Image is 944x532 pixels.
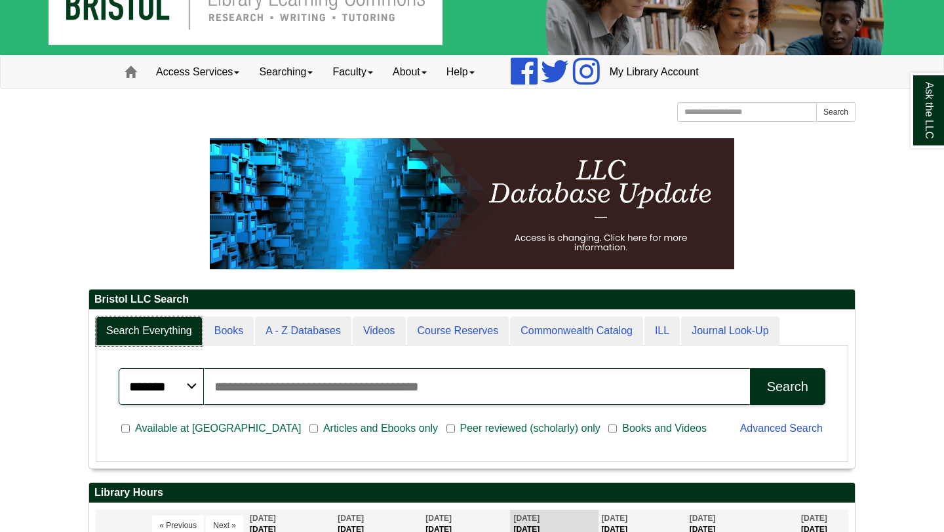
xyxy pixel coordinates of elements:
[383,56,437,88] a: About
[750,368,825,405] button: Search
[121,423,130,434] input: Available at [GEOGRAPHIC_DATA]
[89,290,855,310] h2: Bristol LLC Search
[204,316,254,346] a: Books
[455,421,606,436] span: Peer reviewed (scholarly) only
[353,316,406,346] a: Videos
[146,56,249,88] a: Access Services
[617,421,712,436] span: Books and Videos
[323,56,383,88] a: Faculty
[801,514,827,523] span: [DATE]
[437,56,484,88] a: Help
[816,102,855,122] button: Search
[644,316,680,346] a: ILL
[318,421,443,436] span: Articles and Ebooks only
[210,138,734,269] img: HTML tutorial
[600,56,709,88] a: My Library Account
[446,423,455,434] input: Peer reviewed (scholarly) only
[338,514,364,523] span: [DATE]
[513,514,540,523] span: [DATE]
[249,56,323,88] a: Searching
[309,423,318,434] input: Articles and Ebooks only
[767,379,808,394] div: Search
[608,423,617,434] input: Books and Videos
[96,316,203,346] a: Search Everything
[510,316,643,346] a: Commonwealth Catalog
[250,514,276,523] span: [DATE]
[690,514,716,523] span: [DATE]
[602,514,628,523] span: [DATE]
[89,483,855,503] h2: Library Hours
[130,421,306,436] span: Available at [GEOGRAPHIC_DATA]
[681,316,779,346] a: Journal Look-Up
[425,514,452,523] span: [DATE]
[407,316,509,346] a: Course Reserves
[740,423,823,434] a: Advanced Search
[255,316,351,346] a: A - Z Databases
